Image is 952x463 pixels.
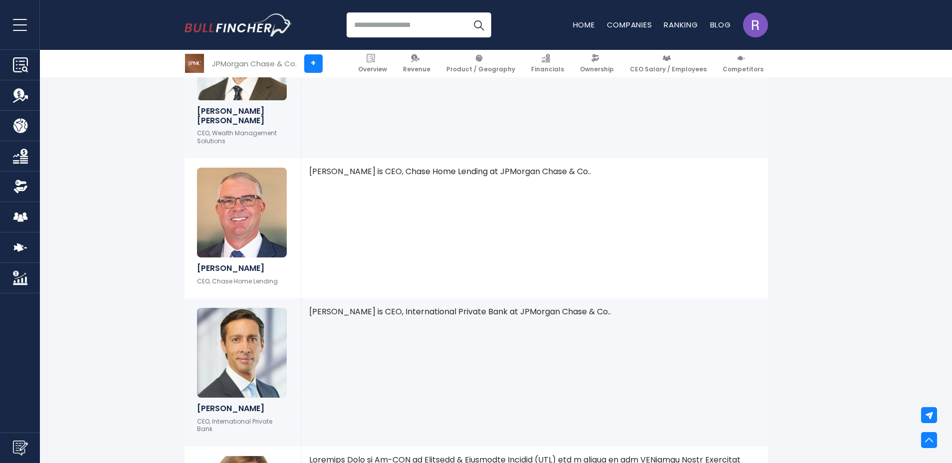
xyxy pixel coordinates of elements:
[197,277,288,285] p: CEO, Chase Home Lending
[197,168,287,257] img: Sean Grzebin
[185,54,204,73] img: JPM logo
[531,65,564,73] span: Financials
[197,106,288,125] h6: [PERSON_NAME] [PERSON_NAME]
[446,65,515,73] span: Product / Geography
[718,50,768,77] a: Competitors
[309,306,760,318] p: [PERSON_NAME] is CEO, International Private Bank at JPMorgan Chase & Co..
[630,65,707,73] span: CEO Salary / Employees
[304,54,323,73] a: +
[403,65,430,73] span: Revenue
[197,308,287,398] img: Adam Tejpaul
[358,65,387,73] span: Overview
[575,50,618,77] a: Ownership
[185,13,292,36] a: Go to homepage
[197,404,288,413] h6: [PERSON_NAME]
[197,418,288,433] p: CEO, International Private Bank
[466,12,491,37] button: Search
[212,58,297,69] div: JPMorgan Chase & Co.
[664,19,698,30] a: Ranking
[723,65,763,73] span: Competitors
[607,19,652,30] a: Companies
[527,50,569,77] a: Financials
[625,50,711,77] a: CEO Salary / Employees
[580,65,614,73] span: Ownership
[197,129,288,145] p: CEO, Wealth Management Solutions
[398,50,435,77] a: Revenue
[13,179,28,194] img: Ownership
[309,166,760,178] p: [PERSON_NAME] is CEO, Chase Home Lending at JPMorgan Chase & Co..
[197,263,288,273] h6: [PERSON_NAME]
[185,13,292,36] img: Bullfincher logo
[442,50,520,77] a: Product / Geography
[573,19,595,30] a: Home
[354,50,391,77] a: Overview
[710,19,731,30] a: Blog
